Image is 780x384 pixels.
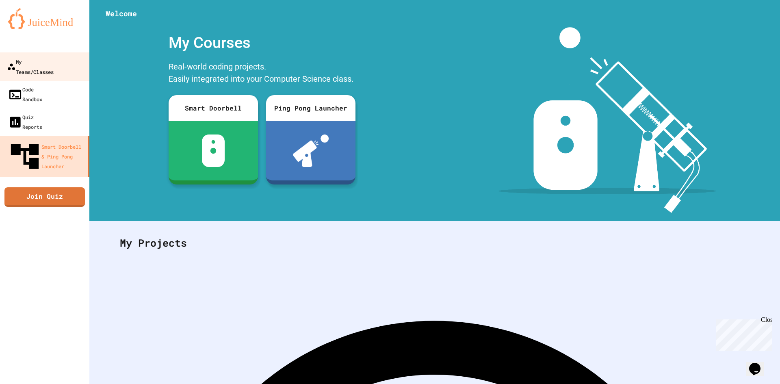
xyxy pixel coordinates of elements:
[266,95,355,121] div: Ping Pong Launcher
[169,95,258,121] div: Smart Doorbell
[498,27,716,213] img: banner-image-my-projects.png
[8,112,42,132] div: Quiz Reports
[8,85,42,104] div: Code Sandbox
[165,59,360,89] div: Real-world coding projects. Easily integrated into your Computer Science class.
[3,3,56,52] div: Chat with us now!Close
[7,56,54,76] div: My Teams/Classes
[8,8,81,29] img: logo-orange.svg
[293,135,329,167] img: ppl-with-ball.png
[165,27,360,59] div: My Courses
[746,351,772,376] iframe: chat widget
[713,316,772,351] iframe: chat widget
[112,227,758,259] div: My Projects
[4,187,85,207] a: Join Quiz
[202,135,225,167] img: sdb-white.svg
[8,140,84,173] div: Smart Doorbell & Ping Pong Launcher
